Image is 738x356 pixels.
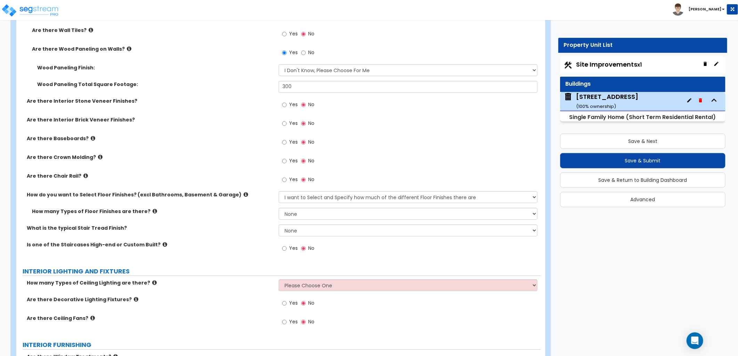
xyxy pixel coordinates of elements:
[576,103,616,110] small: ( 100 % ownership)
[289,138,298,145] span: Yes
[576,92,638,110] div: [STREET_ADDRESS]
[289,49,298,56] span: Yes
[23,340,541,349] label: INTERIOR FURNISHING
[32,27,273,34] label: Are there Wall Tiles?
[672,3,684,16] img: avatar.png
[32,45,273,52] label: Are there Wood Paneling on Walls?
[282,138,287,146] input: Yes
[289,299,298,306] span: Yes
[289,157,298,164] span: Yes
[127,46,131,51] i: click for more info!
[27,279,273,286] label: How many Types of Ceiling Lighting are there?
[289,30,298,37] span: Yes
[560,134,725,149] button: Save & Next
[308,299,314,306] span: No
[560,192,725,207] button: Advanced
[564,41,722,49] div: Property Unit List
[560,172,725,188] button: Save & Return to Building Dashboard
[308,120,314,127] span: No
[308,318,314,325] span: No
[282,176,287,184] input: Yes
[163,242,167,247] i: click for more info!
[308,101,314,108] span: No
[282,49,287,57] input: Yes
[687,332,703,349] div: Open Intercom Messenger
[27,296,273,303] label: Are there Decorative Lighting Fixtures?
[282,120,287,127] input: Yes
[282,318,287,326] input: Yes
[282,157,287,165] input: Yes
[301,176,306,184] input: No
[153,209,157,214] i: click for more info!
[27,172,273,179] label: Are there Chair Rail?
[576,60,642,69] span: Site Improvements
[289,318,298,325] span: Yes
[27,154,273,161] label: Are there Crown Molding?
[1,3,60,17] img: logo_pro_r.png
[282,30,287,38] input: Yes
[27,315,273,322] label: Are there Ceiling Fans?
[27,135,273,142] label: Are there Baseboards?
[32,208,273,215] label: How many Types of Floor Finishes are there?
[27,116,273,123] label: Are there Interior Brick Veneer Finishes?
[564,92,573,101] img: building.svg
[560,153,725,168] button: Save & Submit
[289,176,298,183] span: Yes
[98,154,102,160] i: click for more info!
[308,30,314,37] span: No
[90,315,95,321] i: click for more info!
[301,318,306,326] input: No
[27,98,273,104] label: Are there Interior Stone Veneer Finishes?
[301,157,306,165] input: No
[569,113,716,121] small: Single Family Home (Short Term Residential Rental)
[637,61,642,68] small: x1
[301,30,306,38] input: No
[27,191,273,198] label: How do you want to Select Floor Finishes? (excl Bathrooms, Basement & Garage)
[289,120,298,127] span: Yes
[27,241,273,248] label: Is one of the Staircases High-end or Custom Built?
[308,245,314,252] span: No
[282,245,287,252] input: Yes
[301,245,306,252] input: No
[565,80,720,88] div: Buildings
[91,136,95,141] i: click for more info!
[301,138,306,146] input: No
[301,299,306,307] input: No
[301,49,306,57] input: No
[23,267,541,276] label: INTERIOR LIGHTING AND FIXTURES
[301,101,306,109] input: No
[27,224,273,231] label: What is the typical Stair Tread Finish?
[37,64,273,71] label: Wood Paneling Finish:
[301,120,306,127] input: No
[282,299,287,307] input: Yes
[282,101,287,109] input: Yes
[37,81,273,88] label: Wood Paneling Total Square Footage:
[152,280,157,285] i: click for more info!
[134,297,138,302] i: click for more info!
[289,245,298,252] span: Yes
[564,61,573,70] img: Construction.png
[244,192,248,197] i: click for more info!
[564,92,638,110] span: 289 S Shore Dr
[83,173,88,178] i: click for more info!
[308,138,314,145] span: No
[689,7,721,12] b: [PERSON_NAME]
[308,49,314,56] span: No
[89,27,93,33] i: click for more info!
[308,157,314,164] span: No
[289,101,298,108] span: Yes
[308,176,314,183] span: No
